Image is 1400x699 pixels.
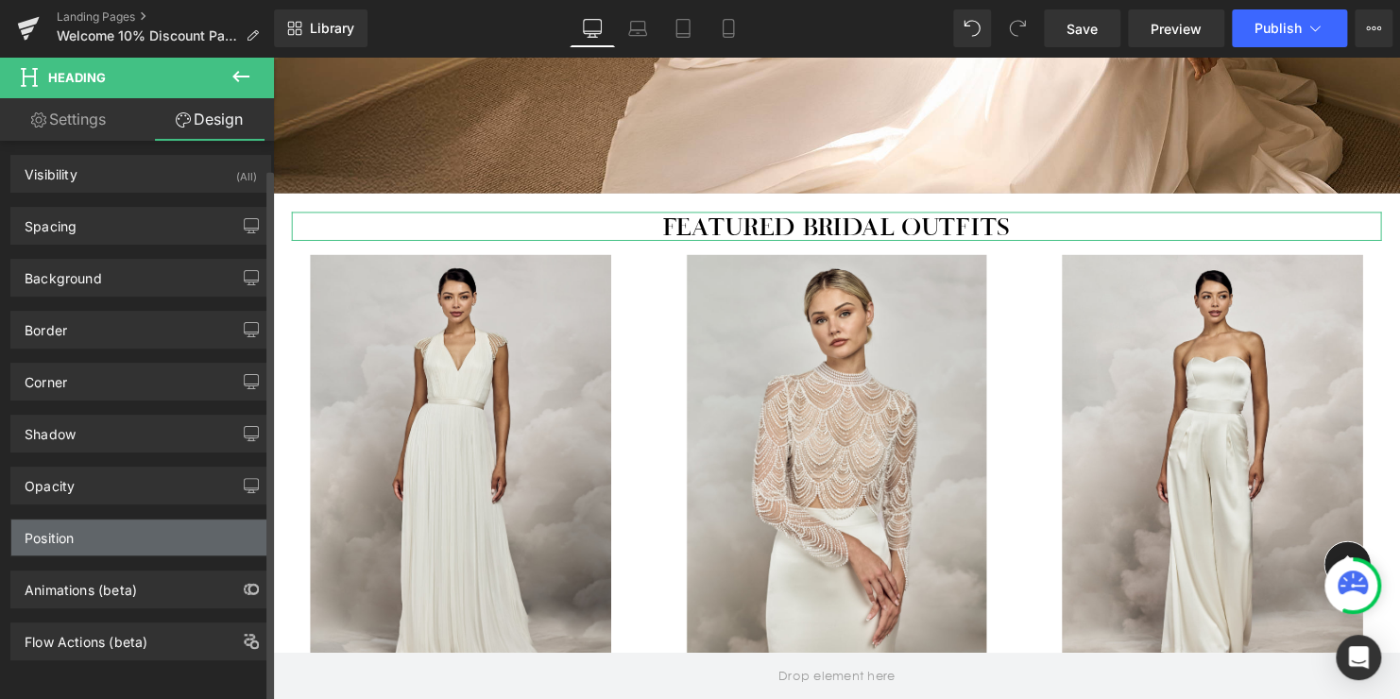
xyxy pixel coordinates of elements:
div: Border [25,312,67,338]
div: Animations (beta) [25,571,137,598]
span: Save [1067,19,1098,39]
a: New Library [274,9,367,47]
img: Ryo Jumpsuit Satin [800,201,1105,640]
img: Kellyn Gown [38,201,343,640]
span: Featured bridal outfits [396,158,747,187]
div: Spacing [25,208,77,234]
div: Background [25,260,102,286]
div: Corner [25,364,67,390]
img: Anya Topper [419,201,725,640]
span: Heading [48,70,106,85]
a: Desktop [570,9,615,47]
div: Open Intercom Messenger [1336,635,1381,680]
div: Flow Actions (beta) [25,623,147,650]
a: Mobile [706,9,751,47]
span: Welcome 10% Discount Page [57,28,238,43]
div: (All) [236,156,257,187]
span: Library [310,20,354,37]
div: Shadow [25,416,76,442]
a: Laptop [615,9,660,47]
a: Landing Pages [57,9,274,25]
div: Visibility [25,156,77,182]
button: Redo [999,9,1036,47]
button: More [1355,9,1392,47]
a: Preview [1128,9,1224,47]
div: Opacity [25,468,75,494]
button: Undo [953,9,991,47]
a: Tablet [660,9,706,47]
button: Publish [1232,9,1347,47]
span: Preview [1151,19,1202,39]
div: Position [25,520,74,546]
span: Publish [1255,21,1302,36]
a: Design [141,98,278,141]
